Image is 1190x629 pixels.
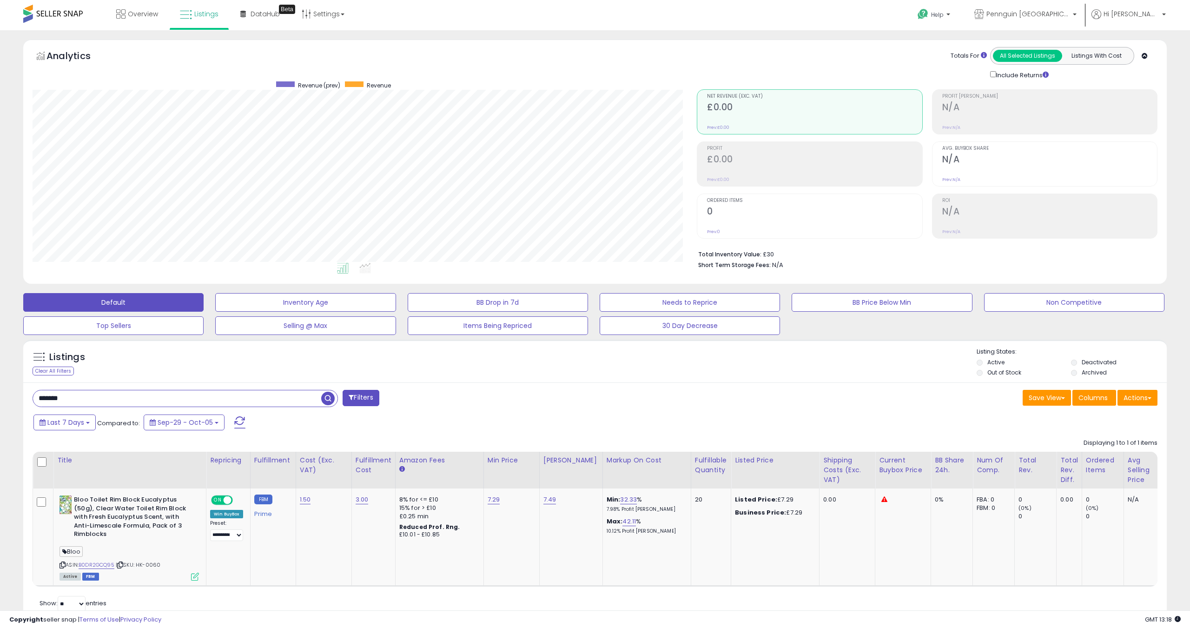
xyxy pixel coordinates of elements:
span: 2025-10-13 13:18 GMT [1145,615,1181,624]
h2: 0 [707,206,922,219]
a: 32.33 [620,495,637,504]
button: Actions [1117,390,1157,406]
button: Last 7 Days [33,415,96,430]
button: Selling @ Max [215,316,396,335]
div: [PERSON_NAME] [543,455,599,465]
h2: N/A [942,154,1157,167]
span: Sep-29 - Oct-05 [158,418,213,427]
h2: £0.00 [707,102,922,114]
strong: Copyright [9,615,43,624]
button: Items Being Repriced [408,316,588,335]
span: Revenue [367,81,391,89]
span: Profit [PERSON_NAME] [942,94,1157,99]
span: Last 7 Days [47,418,84,427]
div: Displaying 1 to 1 of 1 items [1084,439,1157,448]
a: Help [910,1,959,30]
div: 0% [935,495,965,504]
small: Amazon Fees. [399,465,405,474]
div: Min Price [488,455,535,465]
div: ASIN: [59,495,199,579]
small: (0%) [1018,504,1031,512]
div: Repricing [210,455,246,465]
div: Markup on Cost [607,455,687,465]
button: Columns [1072,390,1116,406]
div: % [607,517,684,535]
a: Hi [PERSON_NAME] [1091,9,1166,30]
h5: Listings [49,351,85,364]
div: £10.01 - £10.85 [399,531,476,539]
span: Hi [PERSON_NAME] [1104,9,1159,19]
span: FBM [82,573,99,581]
span: Bloo [59,546,83,557]
h2: N/A [942,102,1157,114]
button: Top Sellers [23,316,204,335]
a: 7.49 [543,495,556,504]
div: Current Buybox Price [879,455,927,475]
div: £7.29 [735,495,812,504]
th: The percentage added to the cost of goods (COGS) that forms the calculator for Min & Max prices. [602,452,691,488]
b: Business Price: [735,508,786,517]
span: Compared to: [97,419,140,428]
span: N/A [772,261,783,269]
div: Cost (Exc. VAT) [300,455,348,475]
small: Prev: N/A [942,177,960,182]
button: BB Drop in 7d [408,293,588,312]
div: 0.00 [1060,495,1075,504]
button: Inventory Age [215,293,396,312]
span: Listings [194,9,218,19]
label: Archived [1082,368,1107,376]
button: Save View [1023,390,1071,406]
div: Totals For [951,52,987,60]
i: Get Help [917,8,929,20]
small: Prev: N/A [942,125,960,130]
small: Prev: N/A [942,229,960,234]
span: Show: entries [40,599,106,608]
span: OFF [231,496,246,504]
b: Bloo Toilet Rim Block Eucalyptus (50g), Clear Water Toilet Rim Block with Fresh Eucalyptus Scent,... [74,495,187,541]
button: BB Price Below Min [792,293,972,312]
div: 15% for > £10 [399,504,476,512]
span: Avg. Buybox Share [942,146,1157,151]
div: Num of Comp. [977,455,1011,475]
div: Total Rev. Diff. [1060,455,1078,485]
button: Filters [343,390,379,406]
div: seller snap | | [9,616,161,624]
div: Ordered Items [1086,455,1120,475]
p: 10.12% Profit [PERSON_NAME] [607,528,684,535]
small: Prev: £0.00 [707,177,729,182]
div: Preset: [210,520,243,541]
b: Min: [607,495,621,504]
div: BB Share 24h. [935,455,969,475]
button: Non Competitive [984,293,1164,312]
div: Win BuyBox [210,510,243,518]
a: B0DR2GCQ95 [79,561,114,569]
div: Clear All Filters [33,367,74,375]
small: FBM [254,495,272,504]
small: (0%) [1086,504,1099,512]
div: FBA: 0 [977,495,1007,504]
div: 0.00 [823,495,868,504]
b: Reduced Prof. Rng. [399,523,460,531]
a: 42.11 [622,517,636,526]
span: Overview [128,9,158,19]
div: £7.29 [735,509,812,517]
div: 0 [1086,495,1124,504]
button: Needs to Reprice [600,293,780,312]
span: Pennguin [GEOGRAPHIC_DATA] [986,9,1070,19]
p: Listing States: [977,348,1167,356]
label: Active [987,358,1005,366]
div: Fulfillment [254,455,292,465]
span: | SKU: HK-0060 [116,561,160,569]
li: £30 [698,248,1150,259]
p: 7.98% Profit [PERSON_NAME] [607,506,684,513]
span: Help [931,11,944,19]
span: Net Revenue (Exc. VAT) [707,94,922,99]
span: Columns [1078,393,1108,402]
b: Max: [607,517,623,526]
div: 0 [1018,512,1056,521]
div: 0 [1018,495,1056,504]
div: Title [57,455,202,465]
h2: £0.00 [707,154,922,167]
label: Out of Stock [987,368,1021,376]
div: Avg Selling Price [1128,455,1162,485]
